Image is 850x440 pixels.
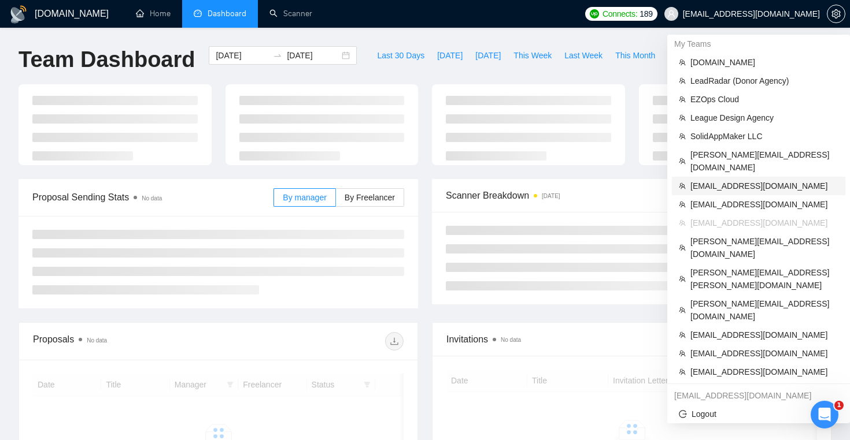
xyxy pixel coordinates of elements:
span: team [679,133,686,140]
span: team [679,244,686,251]
span: team [679,96,686,103]
a: homeHome [136,9,171,18]
span: By manager [283,193,326,202]
iframe: Intercom live chat [811,401,838,428]
span: SolidAppMaker LLC [690,130,838,143]
span: team [679,158,686,165]
button: [DATE] [431,46,469,65]
span: This Month [615,49,655,62]
span: [EMAIL_ADDRESS][DOMAIN_NAME] [690,347,838,360]
button: This Week [507,46,558,65]
button: Last Month [661,46,714,65]
span: [EMAIL_ADDRESS][DOMAIN_NAME] [690,180,838,192]
span: [DATE] [437,49,463,62]
span: Proposal Sending Stats [32,190,274,204]
span: Scanner Breakdown [446,188,818,203]
time: [DATE] [542,193,560,199]
span: team [679,182,686,189]
span: team [679,201,686,208]
a: setting [827,9,845,18]
button: [DATE] [469,46,507,65]
span: Invitations [446,332,817,346]
span: [EMAIL_ADDRESS][DOMAIN_NAME] [690,198,838,211]
span: team [679,59,686,66]
span: logout [679,410,687,418]
span: to [273,51,282,60]
span: team [679,368,686,375]
span: League Design Agency [690,111,838,124]
span: [PERSON_NAME][EMAIL_ADDRESS][DOMAIN_NAME] [690,148,838,174]
span: team [679,275,686,282]
div: My Teams [667,35,850,53]
span: LeadRadar (Donor Agency) [690,74,838,87]
img: upwork-logo.png [590,9,599,18]
button: This Month [609,46,661,65]
span: Last Week [564,49,603,62]
span: No data [142,195,162,202]
span: Last 30 Days [377,49,424,62]
span: Connects: [603,8,637,20]
span: swap-right [273,51,282,60]
span: 1 [834,401,844,410]
span: [DATE] [475,49,501,62]
span: By Freelancer [345,193,395,202]
span: [EMAIL_ADDRESS][DOMAIN_NAME] [690,329,838,341]
span: Dashboard [208,9,246,18]
span: team [679,331,686,338]
span: dashboard [194,9,202,17]
span: No data [87,337,107,344]
span: 189 [640,8,652,20]
span: team [679,307,686,314]
span: [EMAIL_ADDRESS][DOMAIN_NAME] [690,366,838,378]
span: [PERSON_NAME][EMAIL_ADDRESS][DOMAIN_NAME] [690,297,838,323]
input: End date [287,49,339,62]
button: Last 30 Days [371,46,431,65]
a: searchScanner [269,9,312,18]
span: [EMAIL_ADDRESS][DOMAIN_NAME] [690,217,838,229]
span: [DOMAIN_NAME] [690,56,838,69]
div: Proposals [33,332,219,350]
h1: Team Dashboard [19,46,195,73]
span: team [679,114,686,121]
span: [PERSON_NAME][EMAIL_ADDRESS][DOMAIN_NAME] [690,235,838,260]
span: team [679,77,686,84]
img: logo [9,5,28,24]
span: team [679,350,686,357]
input: Start date [216,49,268,62]
span: setting [827,9,845,18]
span: No data [501,337,521,343]
button: Last Week [558,46,609,65]
div: sviatoslav@gigradar.io [667,386,850,405]
span: user [667,10,675,18]
span: team [679,219,686,226]
span: [PERSON_NAME][EMAIL_ADDRESS][PERSON_NAME][DOMAIN_NAME] [690,266,838,292]
button: setting [827,5,845,23]
span: This Week [513,49,552,62]
span: Logout [679,408,838,420]
span: EZOps Cloud [690,93,838,106]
